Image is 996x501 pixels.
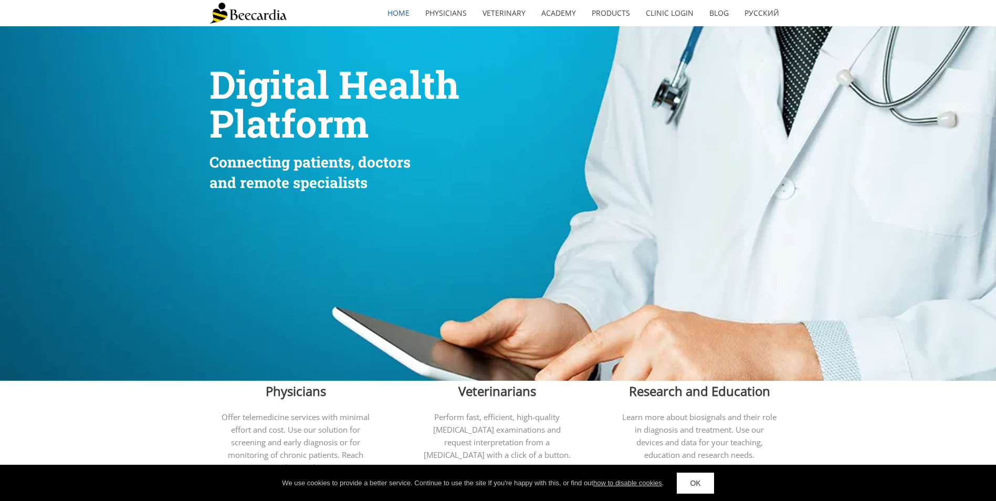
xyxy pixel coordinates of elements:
a: OK [677,473,714,494]
span: Veterinarians [458,382,536,400]
a: Physicians [417,1,475,25]
img: Beecardia [209,3,287,24]
span: Offer telemedicine services with minimal effort and cost. Use our solution for screening and earl... [222,412,370,485]
span: Perform fast, efficient, high-quality [MEDICAL_DATA] examinations and request interpretation from... [424,412,571,460]
a: Русский [737,1,787,25]
div: We use cookies to provide a better service. Continue to use the site If you're happy with this, o... [282,478,664,488]
span: Learn more about biosignals and their role in diagnosis and treatment. Use our devices and data f... [622,412,777,460]
a: home [380,1,417,25]
span: Digital Health [209,59,459,109]
a: Clinic Login [638,1,701,25]
a: how to disable cookies [593,479,662,487]
span: and remote specialists [209,173,368,192]
span: Platform [209,98,369,148]
a: Academy [533,1,584,25]
span: Research and Education [629,382,770,400]
span: Connecting patients, doctors [209,152,411,172]
span: Physicians [266,382,326,400]
a: Blog [701,1,737,25]
a: Products [584,1,638,25]
a: Veterinary [475,1,533,25]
